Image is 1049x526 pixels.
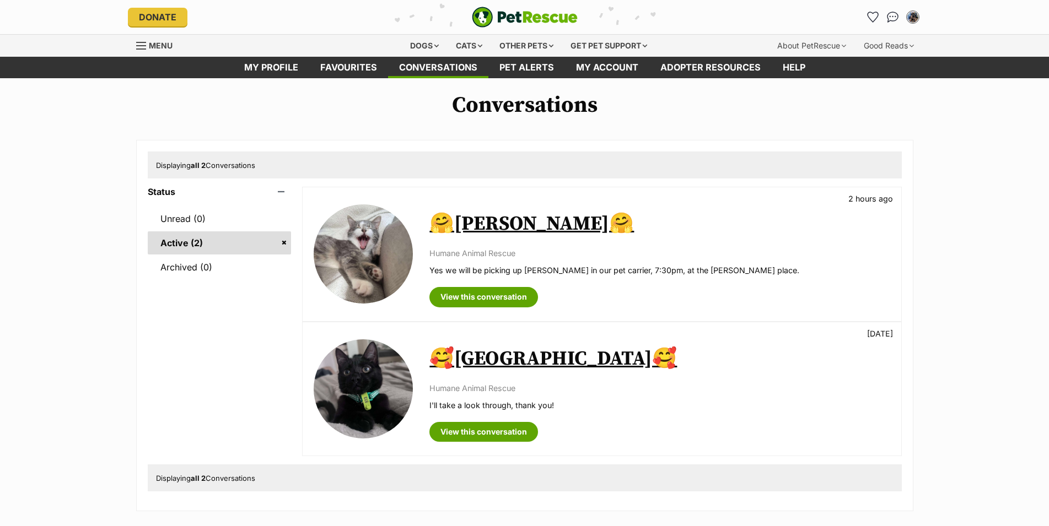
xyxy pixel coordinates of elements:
a: Menu [136,35,180,55]
a: Help [772,57,816,78]
p: Yes we will be picking up [PERSON_NAME] in our pet carrier, 7:30pm, at the [PERSON_NAME] place. [429,264,890,276]
a: Donate [128,8,187,26]
a: 🥰[GEOGRAPHIC_DATA]🥰 [429,346,677,371]
span: Displaying Conversations [156,161,255,170]
span: Menu [149,41,173,50]
a: Archived (0) [148,256,292,279]
img: chat-41dd97257d64d25036548639549fe6c8038ab92f7586957e7f3b1b290dea8141.svg [887,12,899,23]
a: conversations [388,57,488,78]
ul: Account quick links [864,8,922,26]
a: Adopter resources [649,57,772,78]
div: Get pet support [563,35,655,57]
img: 🥰Salem🥰 [314,339,413,438]
a: PetRescue [472,7,578,28]
a: Favourites [309,57,388,78]
p: I'll take a look through, thank you! [429,399,890,411]
img: Jennifer Truong profile pic [907,12,918,23]
div: Dogs [402,35,447,57]
header: Status [148,187,292,197]
button: My account [904,8,922,26]
a: View this conversation [429,287,538,307]
a: My account [565,57,649,78]
p: Humane Animal Rescue [429,382,890,394]
div: Other pets [492,35,561,57]
strong: all 2 [191,474,206,482]
a: View this conversation [429,422,538,442]
p: [DATE] [867,328,893,339]
div: About PetRescue [770,35,854,57]
p: 2 hours ago [848,193,893,204]
span: Displaying Conversations [156,474,255,482]
p: Humane Animal Rescue [429,247,890,259]
a: Favourites [864,8,882,26]
a: 🤗[PERSON_NAME]🤗 [429,212,634,236]
a: My profile [233,57,309,78]
div: Good Reads [856,35,922,57]
a: Pet alerts [488,57,565,78]
a: Unread (0) [148,207,292,230]
img: 🤗Sylvester🤗 [314,204,413,303]
a: Active (2) [148,231,292,254]
div: Cats [448,35,490,57]
img: logo-e224e6f780fb5917bec1dbf3a21bbac754714ae5b6737aabdf751b685950b380.svg [472,7,578,28]
strong: all 2 [191,161,206,170]
a: Conversations [884,8,902,26]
